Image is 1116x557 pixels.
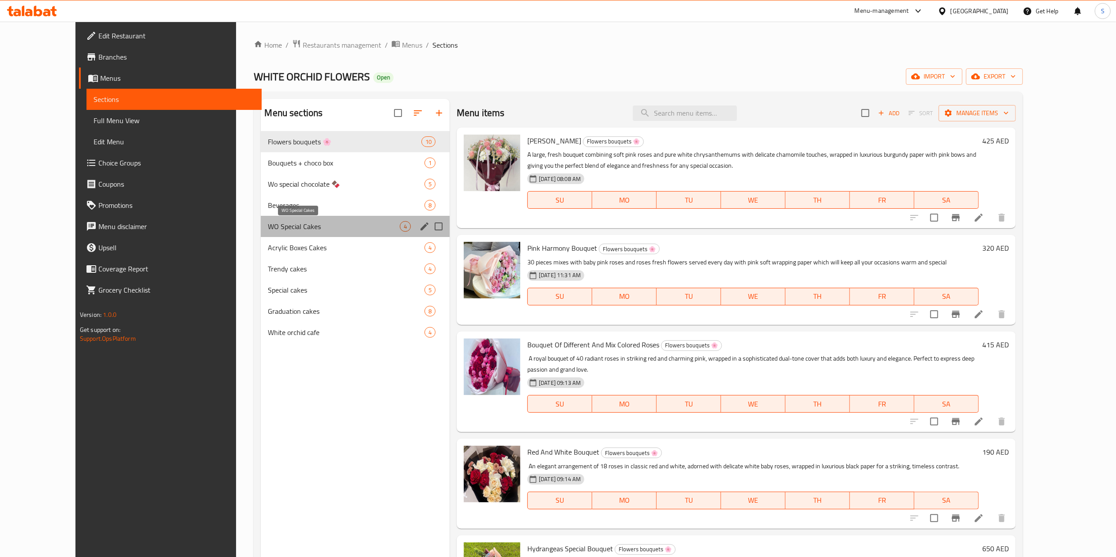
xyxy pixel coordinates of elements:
button: export [966,68,1023,85]
span: TU [660,398,718,410]
button: delete [991,304,1012,325]
div: Wo special chocolate 🍫5 [261,173,450,195]
span: White orchid cafe [268,327,425,338]
a: Menus [79,68,262,89]
span: Grocery Checklist [98,285,255,295]
button: Branch-specific-item [945,304,966,325]
span: Bouquets + choco box [268,158,425,168]
div: Trendy cakes4 [261,258,450,279]
div: items [425,200,436,211]
span: 5 [425,180,435,188]
a: Home [254,40,282,50]
span: SU [531,494,589,507]
button: FR [850,395,914,413]
button: SU [527,395,592,413]
li: / [385,40,388,50]
a: Edit Restaurant [79,25,262,46]
div: items [425,306,436,316]
a: Sections [86,89,262,110]
span: Red And White Bouquet [527,445,599,459]
span: Restaurants management [303,40,381,50]
span: WE [725,290,782,303]
span: TU [660,194,718,207]
span: [PERSON_NAME] [527,134,581,147]
span: FR [853,290,911,303]
span: Sections [432,40,458,50]
span: Edit Restaurant [98,30,255,41]
span: Upsell [98,242,255,253]
button: WE [721,288,785,305]
button: Branch-specific-item [945,411,966,432]
span: Flowers bouquets 🌸 [268,136,421,147]
button: SA [914,395,979,413]
a: Promotions [79,195,262,216]
span: Coverage Report [98,263,255,274]
span: MO [596,494,653,507]
div: Flowers bouquets 🌸10 [261,131,450,152]
span: Hydrangeas Special Bouquet [527,542,613,555]
div: items [425,327,436,338]
div: Beverages8 [261,195,450,216]
span: FR [853,194,911,207]
button: FR [850,288,914,305]
div: Acrylic Boxes Cakes4 [261,237,450,258]
span: Flowers bouquets 🌸 [661,340,721,350]
a: Restaurants management [292,39,381,51]
span: TH [789,194,846,207]
div: White orchid cafe4 [261,322,450,343]
button: TH [785,288,850,305]
h2: Menu items [457,106,505,120]
a: Menu disclaimer [79,216,262,237]
span: Full Menu View [94,115,255,126]
span: [DATE] 09:14 AM [535,475,584,483]
button: Manage items [939,105,1016,121]
span: MO [596,398,653,410]
a: Support.OpsPlatform [80,333,136,344]
span: Menus [402,40,422,50]
div: WO Special Cakes4edit [261,216,450,237]
div: Flowers bouquets 🌸 [661,340,722,351]
span: FR [853,398,911,410]
button: Branch-specific-item [945,508,966,529]
div: Menu-management [855,6,909,16]
a: Edit menu item [973,416,984,427]
span: Add [877,108,901,118]
span: 5 [425,286,435,294]
span: 8 [425,201,435,210]
span: Flowers bouquets 🌸 [615,544,675,554]
span: export [973,71,1016,82]
span: Flowers bouquets 🌸 [583,136,643,147]
button: TH [785,191,850,209]
div: items [425,158,436,168]
button: TU [657,288,721,305]
h2: Menu sections [264,106,323,120]
span: S [1101,6,1105,16]
span: MO [596,194,653,207]
li: / [286,40,289,50]
span: Acrylic Boxes Cakes [268,242,425,253]
button: WE [721,395,785,413]
span: TU [660,290,718,303]
button: WE [721,191,785,209]
span: Trendy cakes [268,263,425,274]
div: Special cakes [268,285,425,295]
span: 4 [425,244,435,252]
h6: 415 AED [982,339,1009,351]
div: items [425,263,436,274]
a: Edit menu item [973,309,984,320]
span: Promotions [98,200,255,211]
h6: 650 AED [982,542,1009,555]
span: 4 [425,265,435,273]
button: MO [592,191,657,209]
span: Wo special chocolate 🍫 [268,179,425,189]
button: TU [657,191,721,209]
li: / [426,40,429,50]
span: Edit Menu [94,136,255,147]
span: 1.0.0 [103,309,116,320]
h6: 425 AED [982,135,1009,147]
button: TU [657,395,721,413]
div: Flowers bouquets 🌸 [599,244,660,254]
div: Flowers bouquets 🌸 [615,544,676,555]
button: SU [527,288,592,305]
